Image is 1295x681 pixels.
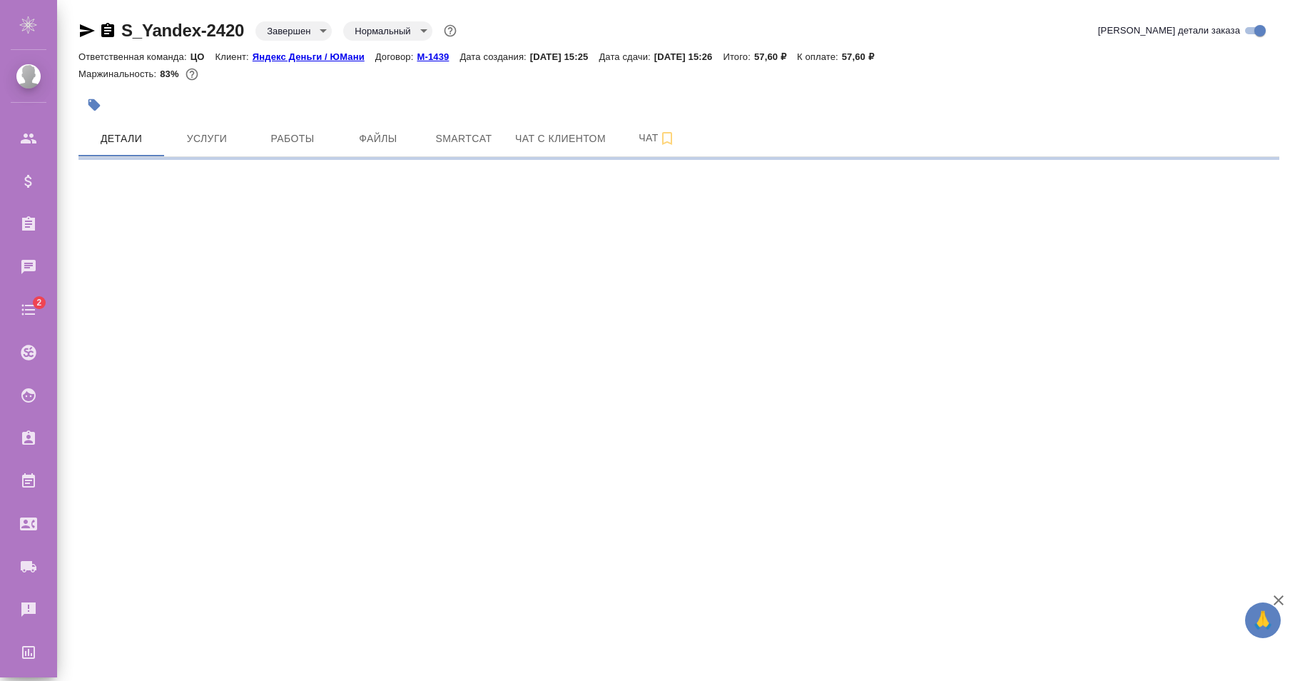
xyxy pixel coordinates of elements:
[215,51,253,62] p: Клиент:
[417,51,459,62] p: М-1439
[183,65,201,84] button: 8.01 RUB;
[263,25,315,37] button: Завершен
[99,22,116,39] button: Скопировать ссылку
[28,296,50,310] span: 2
[160,69,182,79] p: 83%
[441,21,459,40] button: Доп статусы указывают на важность/срочность заказа
[659,130,676,147] svg: Подписаться
[530,51,599,62] p: [DATE] 15:25
[459,51,529,62] p: Дата создания:
[255,21,332,41] div: Завершен
[842,51,885,62] p: 57,60 ₽
[723,51,753,62] p: Итого:
[515,130,606,148] span: Чат с клиентом
[78,22,96,39] button: Скопировать ссылку для ЯМессенджера
[654,51,723,62] p: [DATE] 15:26
[375,51,417,62] p: Договор:
[754,51,797,62] p: 57,60 ₽
[253,50,375,62] a: Яндекс Деньги / ЮМани
[1098,24,1240,38] span: [PERSON_NAME] детали заказа
[623,129,691,147] span: Чат
[599,51,654,62] p: Дата сдачи:
[1251,605,1275,635] span: 🙏
[343,21,432,41] div: Завершен
[191,51,215,62] p: ЦО
[430,130,498,148] span: Smartcat
[78,51,191,62] p: Ответственная команда:
[78,89,110,121] button: Добавить тэг
[87,130,156,148] span: Детали
[797,51,842,62] p: К оплате:
[417,50,459,62] a: М-1439
[1245,602,1281,638] button: 🙏
[173,130,241,148] span: Услуги
[253,51,375,62] p: Яндекс Деньги / ЮМани
[121,21,244,40] a: S_Yandex-2420
[350,25,415,37] button: Нормальный
[258,130,327,148] span: Работы
[4,292,54,328] a: 2
[344,130,412,148] span: Файлы
[78,69,160,79] p: Маржинальность:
